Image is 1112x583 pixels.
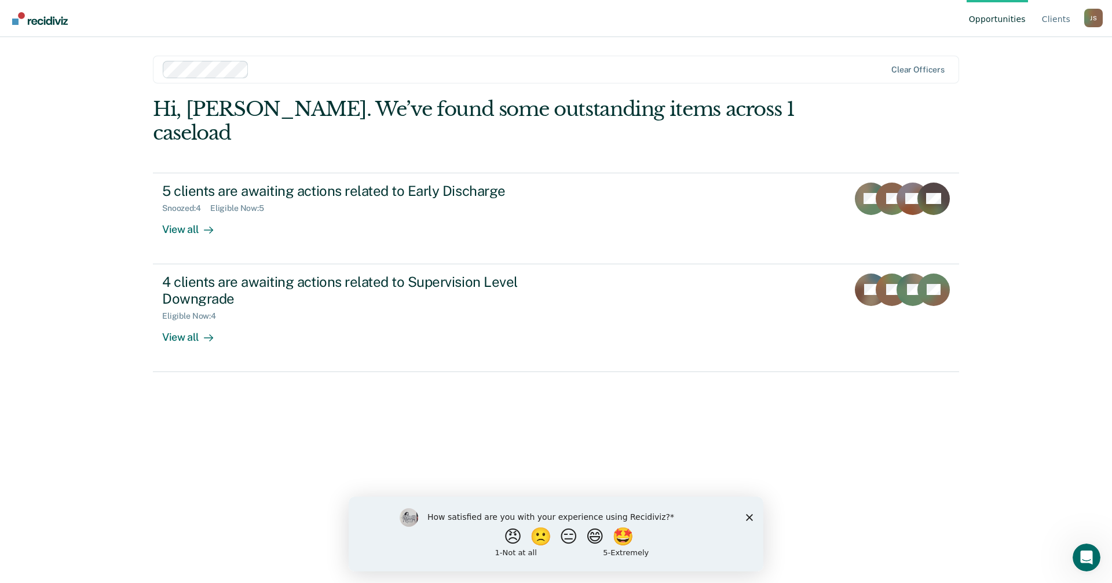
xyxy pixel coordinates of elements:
[1084,9,1103,27] div: J S
[349,497,763,571] iframe: Survey by Kim from Recidiviz
[162,321,227,344] div: View all
[153,97,798,145] div: Hi, [PERSON_NAME]. We’ve found some outstanding items across 1 caseload
[162,203,210,213] div: Snoozed : 4
[162,183,569,199] div: 5 clients are awaiting actions related to Early Discharge
[153,264,959,372] a: 4 clients are awaiting actions related to Supervision Level DowngradeEligible Now:4View all
[12,12,68,25] img: Recidiviz
[162,274,569,307] div: 4 clients are awaiting actions related to Supervision Level Downgrade
[153,173,959,264] a: 5 clients are awaiting actions related to Early DischargeSnoozed:4Eligible Now:5View all
[1073,544,1100,571] iframe: Intercom live chat
[1084,9,1103,27] button: Profile dropdown button
[210,203,273,213] div: Eligible Now : 5
[162,213,227,236] div: View all
[162,311,225,321] div: Eligible Now : 4
[891,65,945,75] div: Clear officers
